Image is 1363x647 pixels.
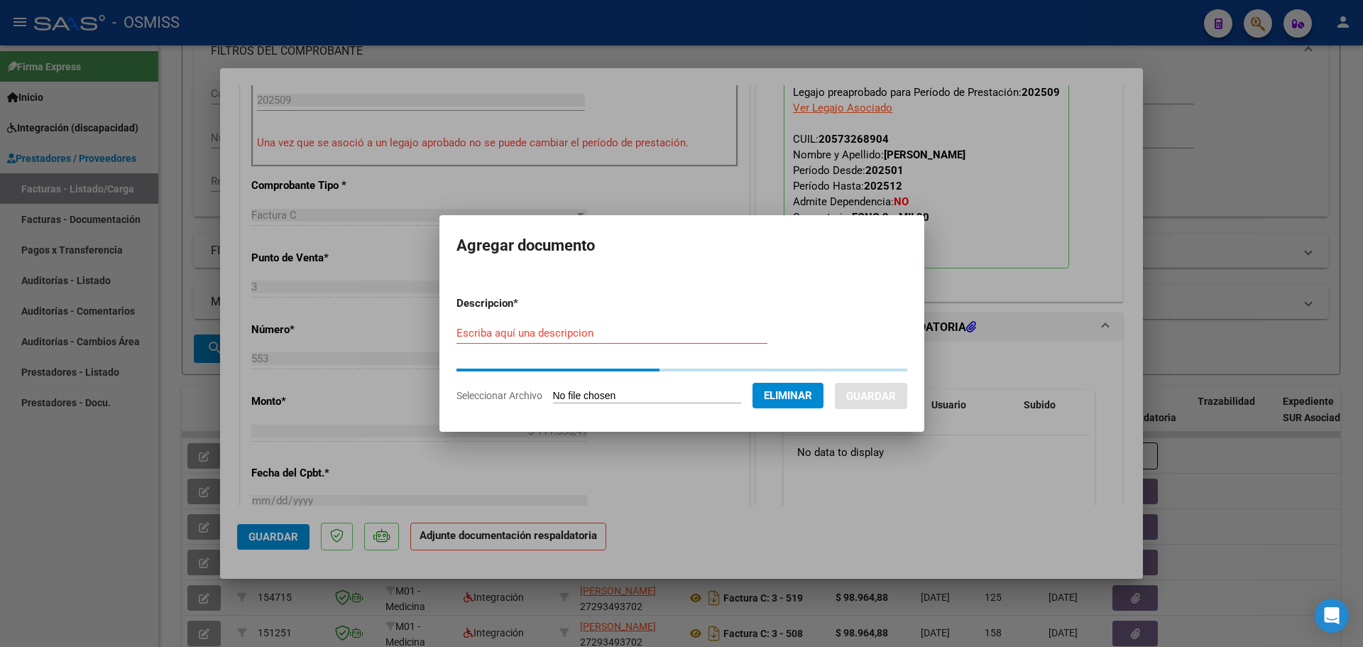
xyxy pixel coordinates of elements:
span: Guardar [846,390,896,403]
span: Eliminar [764,389,812,402]
button: Guardar [835,383,907,409]
button: Eliminar [752,383,823,408]
span: Seleccionar Archivo [456,390,542,401]
p: Descripcion [456,295,592,312]
div: Open Intercom Messenger [1315,599,1349,633]
h2: Agregar documento [456,232,907,259]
